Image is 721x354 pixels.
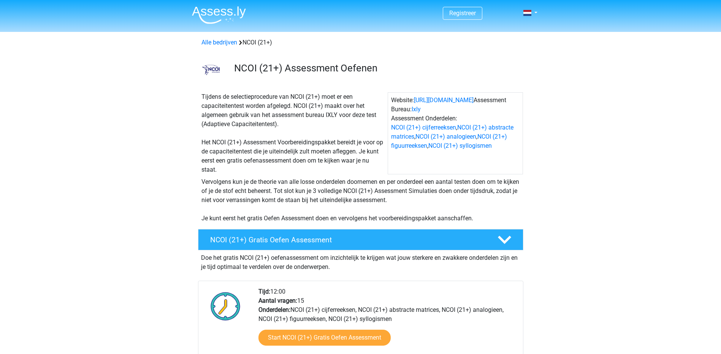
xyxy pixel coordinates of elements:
div: Website: Assessment Bureau: Assessment Onderdelen: , , , , [388,92,523,174]
div: Doe het gratis NCOI (21+) oefenassessment om inzichtelijk te krijgen wat jouw sterkere en zwakker... [198,250,523,272]
b: Aantal vragen: [258,297,297,304]
a: Alle bedrijven [201,39,237,46]
div: Vervolgens kun je de theorie van alle losse onderdelen doornemen en per onderdeel een aantal test... [198,177,523,223]
a: NCOI (21+) cijferreeksen [391,124,456,131]
a: Ixly [412,106,421,113]
img: Klok [206,287,245,325]
img: Assessly [192,6,246,24]
div: Tijdens de selectieprocedure van NCOI (21+) moet er een capaciteitentest worden afgelegd. NCOI (2... [198,92,388,174]
a: NCOI (21+) syllogismen [428,142,492,149]
b: Tijd: [258,288,270,295]
a: NCOI (21+) analogieen [415,133,476,140]
a: Registreer [449,9,476,17]
h4: NCOI (21+) Gratis Oefen Assessment [210,235,485,244]
b: Onderdelen: [258,306,290,313]
a: NCOI (21+) Gratis Oefen Assessment [195,229,526,250]
a: Start NCOI (21+) Gratis Oefen Assessment [258,330,391,346]
h3: NCOI (21+) Assessment Oefenen [234,62,517,74]
a: [URL][DOMAIN_NAME] [414,96,474,104]
div: NCOI (21+) [198,38,523,47]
